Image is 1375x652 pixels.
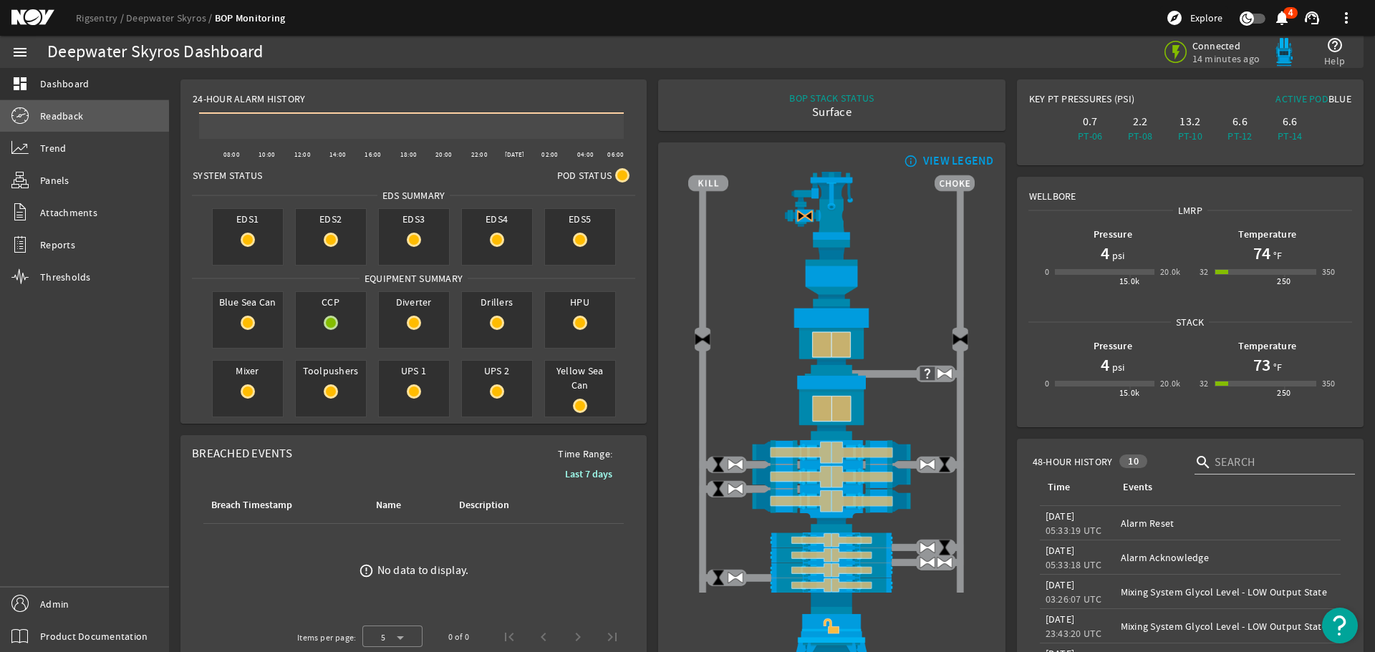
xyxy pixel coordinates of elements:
span: °F [1270,248,1283,263]
div: 0.7 [1068,115,1112,129]
legacy-datetime-component: 05:33:18 UTC [1046,558,1102,571]
img: ShearRamCloseBlock.png [688,464,975,489]
input: Search [1215,454,1343,471]
span: Pod Status [557,168,612,183]
button: more_vert [1329,1,1364,35]
span: Readback [40,109,83,123]
div: Events [1123,480,1152,495]
span: Connected [1192,39,1260,52]
span: Panels [40,173,69,188]
img: ValveOpen.png [727,456,744,473]
legacy-datetime-component: [DATE] [1046,510,1075,522]
div: 250 [1277,386,1290,400]
h1: 74 [1253,242,1270,265]
text: 12:00 [294,150,311,159]
legacy-datetime-component: [DATE] [1046,578,1075,591]
mat-icon: explore [1166,9,1183,26]
div: 20.0k [1160,265,1181,279]
span: EDS1 [213,209,283,229]
span: Yellow Sea Can [545,361,615,395]
img: ValveOpen.png [727,569,744,586]
mat-icon: notifications [1273,9,1290,26]
div: PT-08 [1118,129,1162,143]
span: UPS 2 [462,361,532,381]
img: ValveClose.png [710,480,727,497]
text: 16:00 [365,150,381,159]
span: Toolpushers [296,361,366,381]
img: UpperAnnularCloseBlock.png [688,306,975,374]
div: VIEW LEGEND [923,154,994,168]
div: 32 [1200,376,1209,391]
button: 4 [1274,11,1289,26]
img: Bluepod.svg [1270,38,1298,67]
span: Equipment Summary [360,271,468,286]
span: EDS2 [296,209,366,229]
div: 0 [1045,265,1049,279]
h1: 4 [1101,354,1109,376]
span: EDS5 [545,209,615,229]
text: 06:00 [607,150,624,159]
button: Explore [1160,6,1228,29]
mat-icon: support_agent [1303,9,1321,26]
img: Valve2Close.png [952,331,969,349]
img: ValveClose.png [936,539,953,556]
h1: 73 [1253,354,1270,376]
div: Deepwater Skyros Dashboard [47,45,264,59]
span: Thresholds [40,270,91,284]
span: Attachments [40,205,97,220]
div: Mixing System Glycol Level - LOW Output State [1121,619,1335,633]
span: Reports [40,238,75,252]
mat-icon: dashboard [11,75,29,92]
span: Help [1324,54,1345,68]
span: EDS4 [462,209,532,229]
img: Valve2Close.png [694,331,711,349]
div: Alarm Acknowledge [1121,550,1335,565]
b: Temperature [1238,228,1296,241]
img: UnknownValve.png [919,365,936,382]
div: PT-06 [1068,129,1112,143]
span: HPU [545,292,615,312]
div: 13.2 [1168,115,1212,129]
span: Diverter [379,292,449,312]
a: BOP Monitoring [215,11,286,25]
legacy-datetime-component: [DATE] [1046,544,1075,557]
span: Blue [1328,92,1351,105]
div: No data to display. [377,563,469,578]
button: Last 7 days [554,461,624,487]
span: Drillers [462,292,532,312]
text: 18:00 [400,150,417,159]
span: Time Range: [546,447,624,461]
div: Time [1048,480,1070,495]
span: EDS SUMMARY [377,188,450,203]
span: 14 minutes ago [1192,52,1260,65]
img: FlexJoint.png [688,240,975,306]
div: Events [1121,480,1329,495]
img: PipeRamCloseBlock.png [688,532,975,548]
div: Description [457,497,559,513]
div: 0 of 0 [448,630,469,644]
img: ValveOpen.png [727,480,744,497]
b: Pressure [1094,339,1132,353]
legacy-datetime-component: 05:33:19 UTC [1046,524,1102,537]
span: EDS3 [379,209,449,229]
mat-icon: info_outline [901,155,918,167]
img: PipeRamCloseBlock.png [688,548,975,563]
img: BopBodyShearBottom.png [688,513,975,532]
b: Last 7 days [565,467,612,481]
img: PipeRamCloseBlock.png [688,578,975,593]
a: Rigsentry [76,11,126,24]
mat-icon: error_outline [359,563,374,578]
legacy-datetime-component: 23:43:20 UTC [1046,627,1102,640]
span: Active Pod [1275,92,1328,105]
img: ValveOpen.png [919,554,936,571]
div: Breach Timestamp [209,497,357,513]
h1: 4 [1101,242,1109,265]
div: 32 [1200,265,1209,279]
div: Description [459,497,509,513]
div: 6.6 [1268,115,1312,129]
a: Deepwater Skyros [126,11,215,24]
div: 15.0k [1119,274,1140,288]
span: UPS 1 [379,361,449,381]
text: 02:00 [541,150,558,159]
img: ValveClose.png [710,456,727,473]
